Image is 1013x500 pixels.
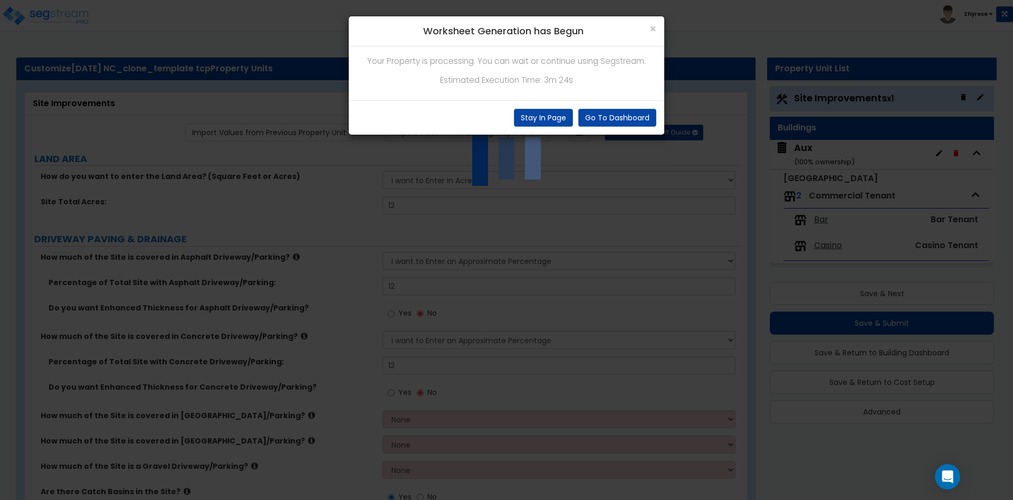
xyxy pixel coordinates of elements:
[357,73,656,87] p: Estimated Execution Time: 3m 24s
[649,23,656,34] button: Close
[514,109,573,127] button: Stay In Page
[649,21,656,36] span: ×
[935,464,960,489] div: Open Intercom Messenger
[357,54,656,68] p: Your Property is processing. You can wait or continue using Segstream.
[578,109,656,127] button: Go To Dashboard
[357,24,656,38] h4: Worksheet Generation has Begun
